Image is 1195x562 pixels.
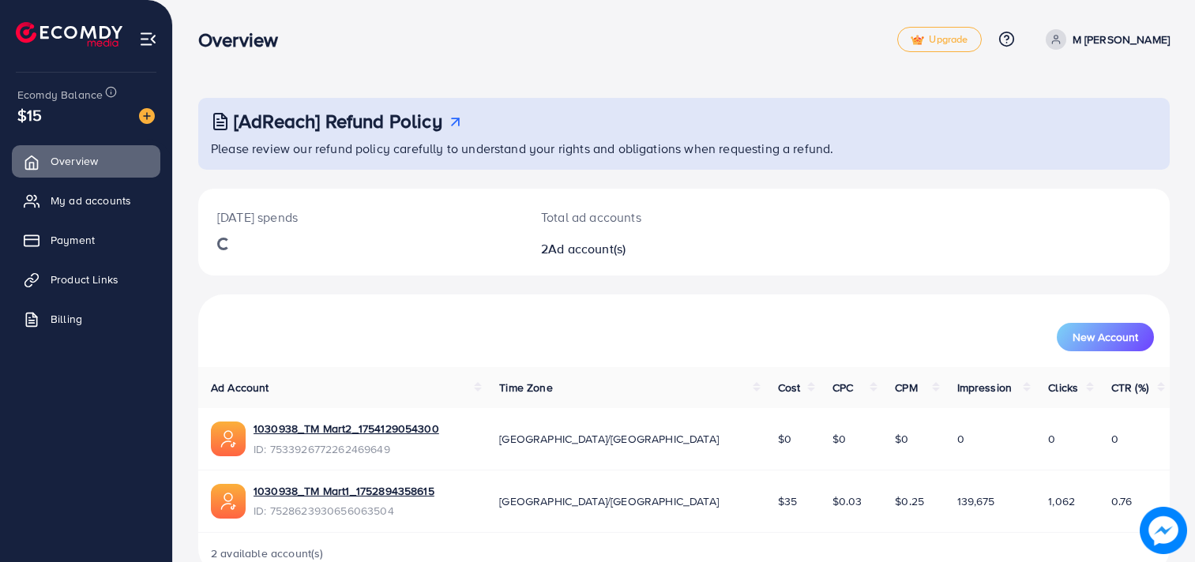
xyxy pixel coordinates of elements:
p: Please review our refund policy carefully to understand your rights and obligations when requesti... [211,139,1160,158]
p: M [PERSON_NAME] [1073,30,1170,49]
span: Ecomdy Balance [17,87,103,103]
span: Ad Account [211,380,269,395]
span: ID: 7533926772262469649 [254,441,439,457]
img: menu [139,30,157,48]
span: CPC [832,380,853,395]
span: Impression [957,380,1013,395]
span: Clicks [1048,380,1078,395]
span: Product Links [51,272,118,287]
h3: Overview [198,28,291,51]
a: 1030938_TM Mart1_1752894358615 [254,483,434,499]
span: CPM [895,380,917,395]
p: [DATE] spends [217,208,503,227]
span: 2 available account(s) [211,545,324,561]
a: tickUpgrade [897,27,981,52]
img: ic-ads-acc.e4c84228.svg [211,421,246,456]
span: ID: 7528623930656063504 [254,503,434,519]
span: Overview [51,153,98,169]
a: M [PERSON_NAME] [1039,29,1170,50]
p: Total ad accounts [541,208,746,227]
span: Time Zone [499,380,552,395]
span: Payment [51,232,95,248]
span: 139,675 [957,493,995,509]
span: 1,062 [1048,493,1075,509]
a: 1030938_TM Mart2_1754129054300 [254,421,439,436]
span: 0 [957,431,964,447]
span: $0 [895,431,908,447]
span: $0.25 [895,493,924,509]
span: $0 [778,431,791,447]
span: Cost [778,380,801,395]
span: New Account [1073,332,1138,343]
span: $35 [778,493,797,509]
span: $15 [17,103,42,126]
span: [GEOGRAPHIC_DATA]/[GEOGRAPHIC_DATA] [499,493,719,509]
span: Ad account(s) [548,240,626,257]
a: Product Links [12,264,160,295]
img: image [139,108,155,124]
h3: [AdReach] Refund Policy [234,110,442,133]
a: Billing [12,303,160,335]
span: 0 [1048,431,1055,447]
a: My ad accounts [12,185,160,216]
h2: 2 [541,242,746,257]
img: logo [16,22,122,47]
span: $0 [832,431,846,447]
span: Upgrade [911,34,968,46]
span: [GEOGRAPHIC_DATA]/[GEOGRAPHIC_DATA] [499,431,719,447]
span: Billing [51,311,82,327]
span: 0 [1111,431,1118,447]
span: 0.76 [1111,493,1133,509]
a: Payment [12,224,160,256]
span: My ad accounts [51,193,131,208]
img: image [1140,507,1187,554]
button: New Account [1057,323,1154,351]
span: $0.03 [832,493,862,509]
span: CTR (%) [1111,380,1148,395]
a: Overview [12,145,160,177]
img: ic-ads-acc.e4c84228.svg [211,484,246,519]
img: tick [911,35,924,46]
